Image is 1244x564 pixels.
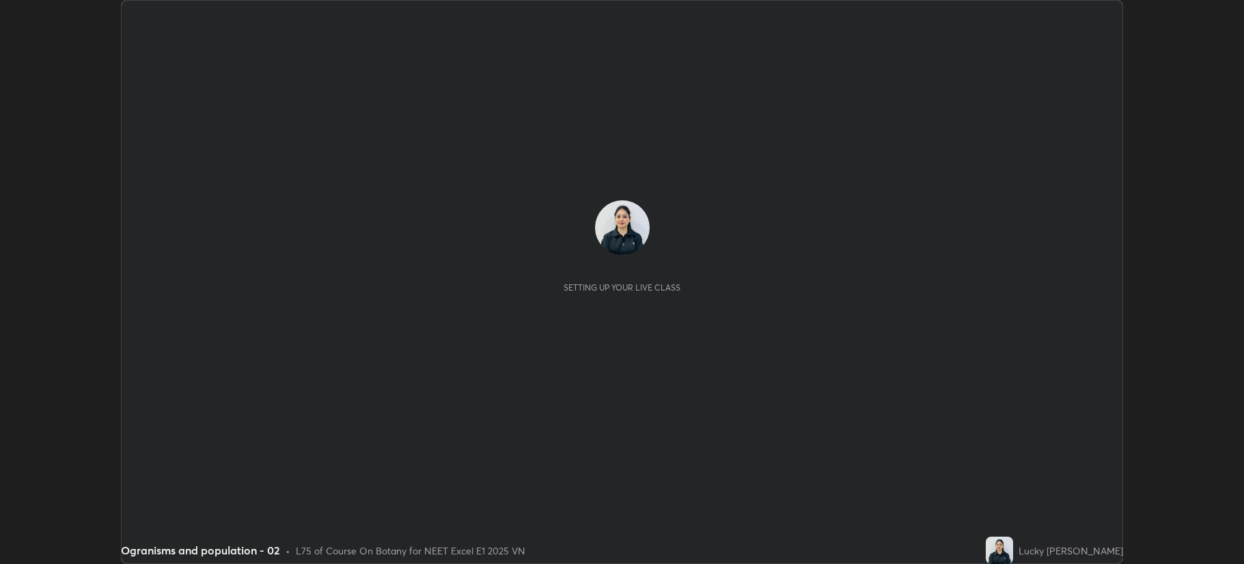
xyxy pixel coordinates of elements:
[595,200,650,255] img: ac32ed79869041e68d2c152ee794592b.jpg
[1019,543,1123,558] div: Lucky [PERSON_NAME]
[986,537,1013,564] img: ac32ed79869041e68d2c152ee794592b.jpg
[296,543,525,558] div: L75 of Course On Botany for NEET Excel E1 2025 VN
[564,282,680,293] div: Setting up your live class
[286,543,290,558] div: •
[121,542,280,559] div: Ogranisms and population - 02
